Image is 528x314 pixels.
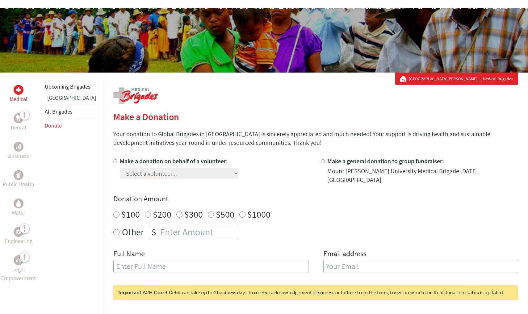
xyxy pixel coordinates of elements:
a: All Brigades [45,108,73,115]
img: Dental [16,115,21,121]
a: DentalDental [11,113,26,132]
label: Make a general donation to group fundraiser: [327,157,444,165]
img: Public Health [16,172,21,178]
h2: Make a Donation [113,111,518,122]
div: Engineering [14,227,23,237]
a: BusinessBusiness [8,142,29,160]
li: All Brigades [45,105,96,119]
div: Medical Brigades [400,76,513,82]
div: Legal Empowerment [14,255,23,265]
li: Donate [45,119,96,132]
p: Medical [10,95,27,103]
div: Dental [14,113,23,123]
p: Business [8,152,29,160]
a: Public HealthPublic Health [3,170,34,189]
label: $300 [184,208,203,220]
img: logo-medical.png [113,87,158,104]
p: Water [12,208,25,217]
a: EngineeringEngineering [5,227,32,245]
p: Legal Empowerment [1,265,36,283]
input: Enter Amount [159,225,238,239]
strong: Important: [118,290,142,295]
div: ACH Direct Debit can take up to 4 business days to receive acknowledgement of success or failure ... [113,285,518,300]
a: MedicalMedical [10,85,27,103]
img: Engineering [16,229,21,234]
div: $ [149,225,159,239]
a: Legal EmpowermentLegal Empowerment [1,255,36,283]
label: $500 [216,208,234,220]
p: Public Health [3,180,34,189]
a: WaterWater [12,199,25,217]
label: Other [122,225,144,239]
p: Dental [11,123,26,132]
div: Water [14,199,23,208]
div: Public Health [14,170,23,180]
a: Donate [45,122,62,129]
a: [GEOGRAPHIC_DATA][PERSON_NAME] [409,76,480,82]
a: Upcoming Brigades [45,83,90,90]
p: Your donation to Global Brigades in [GEOGRAPHIC_DATA] is sincerely appreciated and much needed! Y... [113,130,518,147]
div: Mount [PERSON_NAME] University Medical Brigade [DATE] [GEOGRAPHIC_DATA] [327,167,518,184]
label: Make a donation on behalf of a volunteer: [120,157,228,165]
li: Guatemala [45,94,96,105]
img: Business [16,144,21,149]
label: Email address [323,249,367,260]
div: Business [14,142,23,152]
input: Enter Full Name [113,260,308,273]
label: Full Name [113,249,145,260]
label: $200 [153,208,171,220]
li: Upcoming Brigades [45,80,96,94]
div: Medical [14,85,23,95]
img: Legal Empowerment [16,258,21,262]
h4: Donation Amount [113,194,518,204]
label: $1000 [247,208,270,220]
input: Your Email [323,260,518,273]
img: Medical [16,87,21,92]
a: [GEOGRAPHIC_DATA] [47,94,96,101]
p: Engineering [5,237,32,245]
label: $100 [121,208,140,220]
img: Water [16,200,21,207]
